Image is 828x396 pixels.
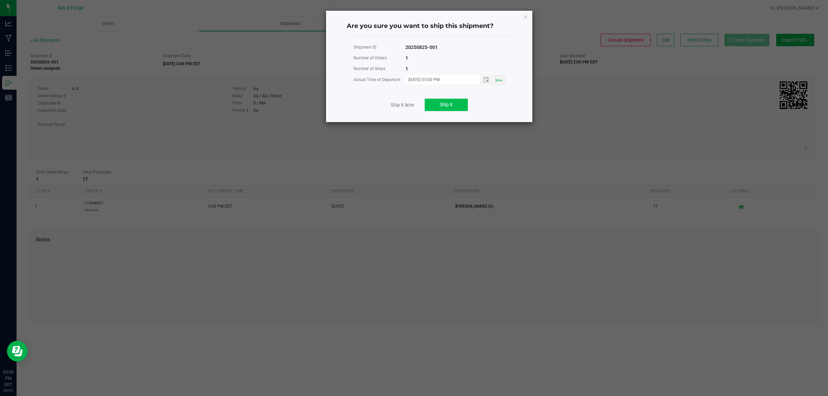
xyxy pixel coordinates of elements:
[391,101,414,108] a: Ship it later
[480,75,494,84] span: Toggle popup
[425,99,468,111] button: Ship it
[354,65,405,73] div: Number of Stops
[7,341,28,362] iframe: Resource center
[405,54,408,62] div: 1
[354,43,405,52] div: Shipment ID
[354,54,405,62] div: Number of Orders
[495,78,503,82] span: Now
[405,43,438,52] div: 20250825-001
[354,76,405,84] div: Actual Time of Departure
[405,65,408,73] div: 1
[347,22,512,31] h4: Are you sure you want to ship this shipment?
[523,12,528,21] button: Close
[405,75,473,84] input: MM/dd/yyyy HH:MM a
[440,102,453,107] span: Ship it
